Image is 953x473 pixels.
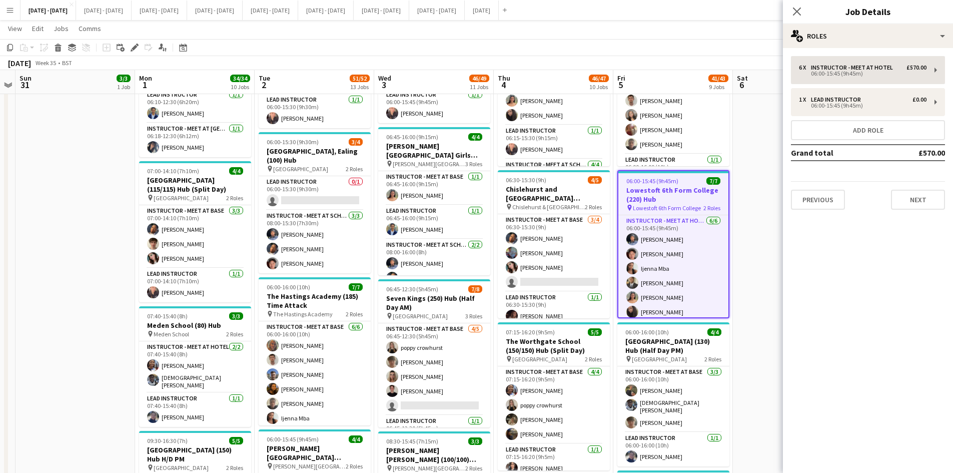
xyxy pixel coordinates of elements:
span: Week 35 [33,59,58,67]
span: Tue [259,74,270,83]
app-card-role: Instructor - Meet at Base5/506:00-16:00 (10h)[PERSON_NAME][PERSON_NAME][PERSON_NAME][PERSON_NAME]... [617,62,729,154]
app-job-card: 07:40-15:40 (8h)3/3Meden School (80) Hub Meden School2 RolesInstructor - Meet at Hotel2/207:40-15... [139,306,251,427]
button: Previous [791,190,845,210]
app-job-card: 06:45-16:00 (9h15m)4/4[PERSON_NAME][GEOGRAPHIC_DATA] Girls (120/120) Hub (Split Day) [PERSON_NAME... [378,127,490,275]
span: 31 [18,79,32,91]
h3: [GEOGRAPHIC_DATA], Ealing (100) Hub [259,147,371,165]
button: Next [891,190,945,210]
span: 4/4 [468,133,482,141]
span: Comms [79,24,101,33]
span: Meden School [154,330,189,338]
app-card-role: Lead Instructor1/106:00-16:00 (10h)[PERSON_NAME] [617,432,729,466]
span: Chislehurst & [GEOGRAPHIC_DATA] [512,203,585,211]
span: 34/34 [230,75,250,82]
span: 6 [735,79,748,91]
span: 46/47 [589,75,609,82]
app-card-role: Instructor - Meet at Base6/606:00-16:00 (10h)[PERSON_NAME][PERSON_NAME][PERSON_NAME][PERSON_NAME]... [259,321,371,428]
span: 41/43 [708,75,728,82]
span: View [8,24,22,33]
span: 4/5 [588,176,602,184]
app-job-card: 06:30-15:30 (9h)4/5Chislehurst and [GEOGRAPHIC_DATA] (130/130) Hub (split day) Chislehurst & [GEO... [498,170,610,318]
span: 2 Roles [226,194,243,202]
span: 4 [496,79,510,91]
div: £570.00 [906,64,926,71]
span: 51/52 [350,75,370,82]
span: 06:45-16:00 (9h15m) [386,133,438,141]
div: 1 Job [117,83,130,91]
h3: Seven Kings (250) Hub (Half Day AM) [378,294,490,312]
td: £570.00 [885,145,945,161]
span: Edit [32,24,44,33]
app-card-role: Lead Instructor0/106:00-15:30 (9h30m) [259,176,371,210]
span: 06:30-15:30 (9h) [506,176,546,184]
span: Fri [617,74,625,83]
app-card-role: Lead Instructor1/107:00-14:10 (7h10m)[PERSON_NAME] [139,268,251,302]
span: 2 Roles [465,464,482,472]
span: 7/7 [706,177,720,185]
span: 46/49 [469,75,489,82]
span: [GEOGRAPHIC_DATA] [632,355,687,363]
span: 08:30-15:45 (7h15m) [386,437,438,445]
app-card-role: Instructor - Meet at Hotel6/606:00-15:45 (9h45m)[PERSON_NAME][PERSON_NAME]Ijenna Mba[PERSON_NAME]... [618,215,728,322]
button: [DATE] - [DATE] [21,1,76,20]
app-job-card: 06:00-15:45 (9h45m)7/7Lowestoft 6th Form College (220) Hub Lowestoft 6th Form College2 RolesInstr... [617,170,729,318]
a: Comms [75,22,105,35]
app-job-card: 06:00-16:00 (10h)4/4[GEOGRAPHIC_DATA] (130) Hub (Half Day PM) [GEOGRAPHIC_DATA]2 RolesInstructor ... [617,322,729,466]
span: 7/8 [468,285,482,293]
span: 2 Roles [346,165,363,173]
span: 5 [616,79,625,91]
span: 3 Roles [465,312,482,320]
button: [DATE] [465,1,499,20]
span: 4/4 [229,167,243,175]
span: [PERSON_NAME][GEOGRAPHIC_DATA][PERSON_NAME] [273,462,346,470]
a: Edit [28,22,48,35]
span: 06:00-16:00 (10h) [625,328,669,336]
span: Jobs [54,24,69,33]
div: 6 x [799,64,811,71]
a: Jobs [50,22,73,35]
span: 07:40-15:40 (8h) [147,312,188,320]
app-card-role: Instructor - Meet at [GEOGRAPHIC_DATA]1/106:18-12:30 (6h12m)[PERSON_NAME] [139,123,251,157]
span: 1 [138,79,152,91]
span: Sat [737,74,748,83]
app-card-role: Lead Instructor1/106:00-15:30 (9h30m)[PERSON_NAME] [259,94,371,128]
td: Grand total [791,145,885,161]
div: 10 Jobs [589,83,608,91]
div: 1 x [799,96,811,103]
h3: Job Details [783,5,953,18]
span: 3/3 [117,75,131,82]
span: 4/4 [349,435,363,443]
app-job-card: 06:00-16:00 (10h)7/7The Hastings Academy (185) Time Attack The Hastings Academy2 RolesInstructor ... [259,277,371,425]
h3: [GEOGRAPHIC_DATA] (115/115) Hub (Split Day) [139,176,251,194]
span: 2 Roles [703,204,720,212]
span: Lowestoft 6th Form College [633,204,701,212]
span: 2 Roles [346,310,363,318]
span: 2 Roles [226,464,243,471]
span: 2 Roles [585,203,602,211]
div: Lead Instructor [811,96,865,103]
h3: The Worthgate School (150/150) Hub (Split Day) [498,337,610,355]
span: 7/7 [349,283,363,291]
div: 10 Jobs [231,83,250,91]
div: 11 Jobs [470,83,489,91]
app-card-role: Instructor - Meet at Base3/306:00-16:00 (10h)[PERSON_NAME][DEMOGRAPHIC_DATA][PERSON_NAME][PERSON_... [617,366,729,432]
div: 07:00-14:10 (7h10m)4/4[GEOGRAPHIC_DATA] (115/115) Hub (Split Day) [GEOGRAPHIC_DATA]2 RolesInstruc... [139,161,251,302]
div: 06:00-15:30 (9h30m)3/4[GEOGRAPHIC_DATA], Ealing (100) Hub [GEOGRAPHIC_DATA]2 RolesLead Instructor... [259,132,371,273]
button: [DATE] - [DATE] [243,1,298,20]
span: Wed [378,74,391,83]
div: 13 Jobs [350,83,369,91]
div: £0.00 [912,96,926,103]
app-job-card: 07:15-16:20 (9h5m)5/5The Worthgate School (150/150) Hub (Split Day) [GEOGRAPHIC_DATA]2 RolesInstr... [498,322,610,470]
span: 09:30-16:30 (7h) [147,437,188,444]
app-card-role: Lead Instructor1/106:30-15:30 (9h)[PERSON_NAME] [498,292,610,326]
app-card-role: Lead Instructor1/107:40-15:40 (8h)[PERSON_NAME] [139,393,251,427]
span: 2 Roles [585,355,602,363]
app-card-role: Instructor - Meet at Base1/106:45-16:00 (9h15m)[PERSON_NAME] [378,171,490,205]
app-card-role: Lead Instructor1/106:45-12:30 (5h45m) [378,415,490,449]
span: 3/3 [229,312,243,320]
span: 3 [377,79,391,91]
span: 3 Roles [465,160,482,168]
